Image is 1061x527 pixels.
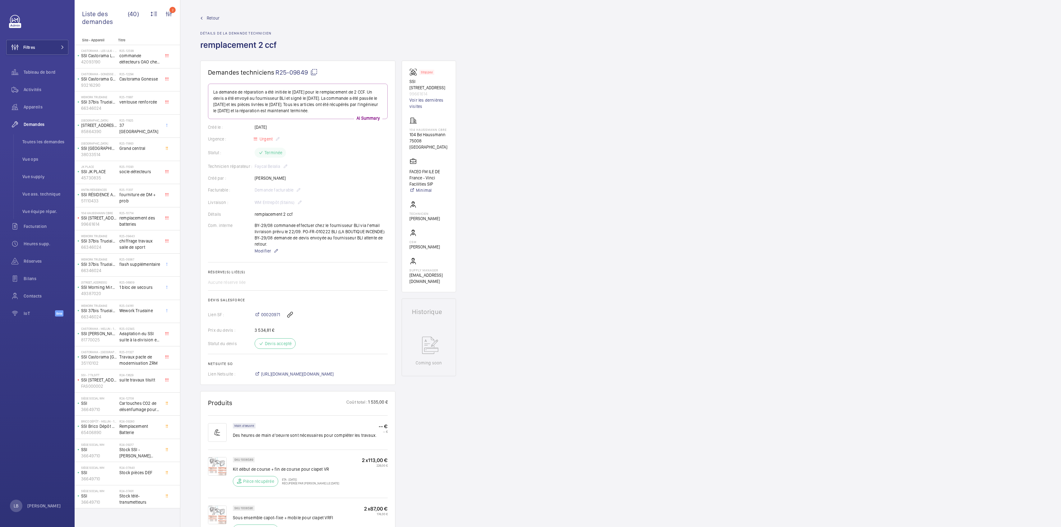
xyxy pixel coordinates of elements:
[22,173,68,180] span: Vue supply
[81,257,117,261] p: WeWork Trudaine
[81,59,117,65] p: 42093190
[409,138,448,150] p: 75008 [GEOGRAPHIC_DATA]
[81,360,117,366] p: 35110102
[24,241,68,247] span: Heures supp.
[119,192,160,204] span: fourniture de DM + prob
[81,327,117,331] p: Castorama - MELUN - 1423
[119,443,160,446] h2: R24-09217
[81,53,117,59] p: SSI Castorama Les Ulis
[255,248,271,254] span: Modifier
[208,362,388,366] h2: Netsuite SO
[119,53,160,65] span: commande détecteurs OAO chez diel
[119,118,160,122] h2: R25-11925
[81,82,117,88] p: 93216290
[81,234,117,238] p: WeWork Trudaine
[81,446,117,453] p: SSI
[81,238,117,244] p: SSI 37bis Trudaine
[24,258,68,264] span: Réserves
[200,39,280,61] h1: remplacement 2 ccf
[24,121,68,127] span: Demandes
[208,399,233,407] h1: Produits
[24,104,68,110] span: Appareils
[81,261,117,267] p: SSI 37bis Trudaine
[119,304,160,307] h2: R25-04161
[379,430,388,433] p: -- €
[409,187,448,193] a: Minimal
[81,128,117,135] p: 85864390
[119,145,160,151] span: Grand central
[409,212,440,215] p: Technicien
[421,71,433,73] p: Stopped
[119,76,160,82] span: Castorama Gonesse
[81,267,117,274] p: 66346024
[22,139,68,145] span: Toutes les demandes
[119,72,160,76] h2: R25-12294
[55,310,63,317] span: Beta
[119,188,160,192] h2: R25-11337
[119,377,160,383] span: suite travaux tilsitt
[207,15,219,21] span: Retour
[119,261,160,267] span: flash supplémentaire
[81,175,117,181] p: 45730835
[118,38,159,42] p: Titre
[81,337,117,343] p: 81770025
[81,383,117,389] p: FAS000002
[81,192,117,198] p: SSI RÉSIDENCE ANTIN
[208,68,274,76] span: Demandes techniciens
[409,132,448,138] p: 104 Bd Haussmann
[81,284,117,290] p: SSI Morning Miromesnil
[119,331,160,343] span: Adaptation du SSI suite à la division et réaménagement du magasin
[81,76,117,82] p: SSI Castorama Gonesse
[24,86,68,93] span: Activités
[81,188,117,192] p: Antin résidences
[81,290,117,297] p: 49387020
[6,40,68,55] button: Filtres
[119,469,160,476] span: Stock pièces DEF
[261,312,280,318] span: 00020971
[233,515,339,521] p: Sous ensemble capot-fixe + mobile pour clapet VRFI
[81,95,117,99] p: WeWork Trudaine
[119,423,160,436] span: Remplacement Batterie
[119,350,160,354] h2: R25-01327
[22,191,68,197] span: Vue ass. technique
[409,128,448,132] p: 104 Haussmann CBRE
[409,272,448,284] p: [EMAIL_ADDRESS][DOMAIN_NAME]
[81,493,117,499] p: SSI
[81,373,117,377] p: SSI - 7 Tilsitt
[261,371,334,377] span: [URL][DOMAIN_NAME][DOMAIN_NAME]
[119,238,160,250] span: chiffrage travaux salle de sport
[119,446,160,459] span: Stock SSI - [PERSON_NAME] I.Scan+O + ICC
[81,331,117,337] p: SSI [PERSON_NAME]
[22,208,68,215] span: Vue équipe répar.
[208,506,227,524] img: dhAyzjAIjcf-phif9Nzbpq47erKzmEgeIc901EAd806knR4N.png
[409,268,448,272] p: Supply manager
[81,280,117,284] p: [STREET_ADDRESS]
[81,165,117,169] p: JK PLACE
[81,145,117,151] p: SSI [GEOGRAPHIC_DATA]
[119,280,160,284] h2: R25-06909
[119,95,160,99] h2: R25-11997
[367,399,388,407] p: 1 535,00 €
[81,118,117,122] p: [GEOGRAPHIC_DATA]
[81,466,117,469] p: Siège social WM
[416,360,442,366] p: Coming soon
[409,169,448,187] p: FACEO FM ILE DE France - Vinci Facilities SIP
[75,38,116,42] p: Site - Appareil
[81,443,117,446] p: Siège social WM
[119,307,160,314] span: Wework Trudaine
[81,211,117,215] p: 104 Haussmann CBRE
[81,198,117,204] p: 51110433
[82,10,128,25] span: Liste des demandes
[243,478,274,484] p: Pièce récupérée
[81,49,117,53] p: Castorama - LES ULIS - 1457
[409,97,448,109] a: Voir les dernières visites
[278,481,339,485] p: Récupérée par [PERSON_NAME] le [DATE]
[364,506,388,512] p: 2 x 87,00 €
[255,312,280,318] a: 00020971
[81,419,117,423] p: Brico Dépôt - MELUN - 1790
[362,464,388,467] p: 226,00 €
[364,512,388,516] p: 174,00 €
[81,354,117,360] p: SSI Castorama [GEOGRAPHIC_DATA]
[379,423,388,430] p: -- €
[81,350,117,354] p: Castorama - [GEOGRAPHIC_DATA] SOUS BOIS - 1479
